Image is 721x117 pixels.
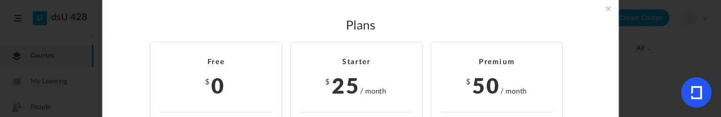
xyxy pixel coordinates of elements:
[123,19,598,34] h2: Plans
[300,58,413,67] h2: Starter
[441,58,553,67] h2: Premium
[332,70,360,100] span: 25
[205,79,210,86] span: $
[325,79,330,86] span: $
[472,70,500,100] span: 50
[211,70,225,100] span: 0
[160,58,272,67] h2: Free
[360,86,386,96] cite: / month
[466,79,471,86] span: $
[500,86,527,96] cite: / month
